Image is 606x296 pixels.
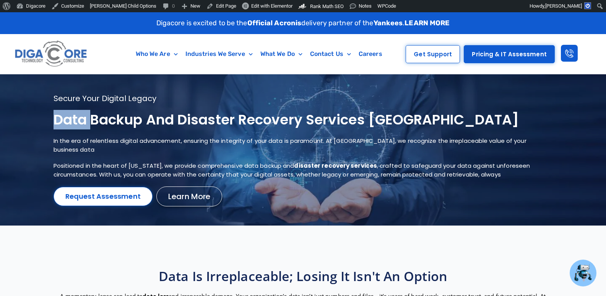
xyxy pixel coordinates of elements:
p: Positioned in the heart of [US_STATE], we provide comprehensive data backup and , crafted to safe... [54,162,533,179]
nav: Menu [121,45,397,63]
a: Pricing & IT Assessment [464,45,554,63]
span: Pricing & IT Assessment [472,51,546,57]
a: Industries We Serve [182,45,257,63]
p: Secure your digital legacy [54,93,533,103]
strong: Official Acronis [247,19,302,27]
strong: Yankees [374,19,403,27]
span: Learn More [168,193,210,200]
span: [PERSON_NAME] [545,3,582,9]
h2: Data is irreplaceable; losing it isn't an option [58,268,548,285]
b: disaster recovery services [294,162,377,170]
h1: Data Backup and Disaster Recovery Services [GEOGRAPHIC_DATA] [54,111,533,129]
span: Rank Math SEO [310,3,344,9]
a: LEARN MORE [405,19,450,27]
a: Request Assessment [54,187,153,206]
a: Get Support [406,45,460,63]
p: Digacore is excited to be the delivery partner of the . [156,18,450,28]
p: In the era of relentless digital advancement, ensuring the integrity of your data is paramount. A... [54,137,533,154]
span: Edit with Elementor [251,3,292,9]
a: Learn More [156,186,222,206]
a: Careers [355,45,386,63]
span: Get Support [414,51,452,57]
a: Who We Are [132,45,182,63]
a: Contact Us [306,45,355,63]
a: What We Do [257,45,306,63]
img: Digacore logo 1 [13,38,89,70]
